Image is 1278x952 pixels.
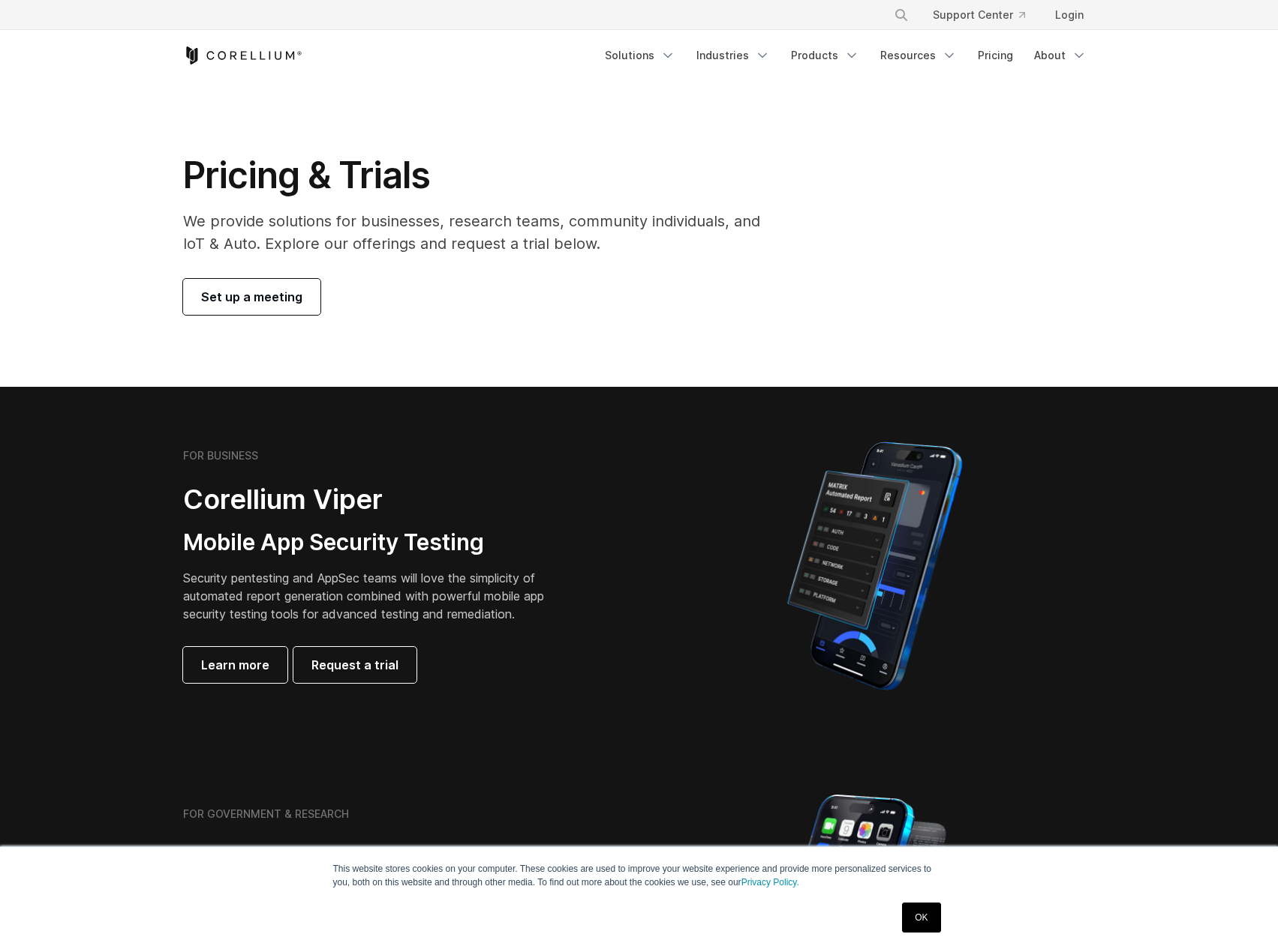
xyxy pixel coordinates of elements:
p: This website stores cookies on your computer. These cookies are used to improve your website expe... [333,862,946,889]
a: Set up a meeting [183,279,320,315]
a: Industries [687,42,779,69]
span: Set up a meeting [201,288,302,306]
a: Corellium Home [183,46,302,64]
p: Security pentesting and AppSec teams will love the simplicity of automated report generation comb... [183,569,567,623]
h2: Corellium Falcon [183,841,603,875]
a: OK [902,903,940,933]
a: Support Center [921,1,1037,28]
button: Search [888,1,915,28]
div: Navigation Menu [876,1,1096,28]
p: We provide solutions for businesses, research teams, community individuals, and IoT & Auto. Explo... [183,210,781,255]
a: Privacy Policy. [741,877,799,888]
a: Login [1043,1,1096,28]
h2: Corellium Viper [183,483,567,516]
span: Learn more [201,656,269,674]
span: Request a trial [311,656,398,674]
div: Navigation Menu [596,42,1096,69]
a: Solutions [596,42,684,69]
a: Pricing [969,42,1022,69]
a: Products [782,42,868,69]
h1: Pricing & Trials [183,153,781,198]
h3: Mobile App Security Testing [183,528,567,557]
img: Corellium MATRIX automated report on iPhone showing app vulnerability test results across securit... [762,435,988,697]
h6: FOR GOVERNMENT & RESEARCH [183,807,349,821]
a: Request a trial [293,647,416,683]
a: Learn more [183,647,287,683]
h6: FOR BUSINESS [183,449,258,463]
a: Resources [871,42,966,69]
a: About [1025,42,1096,69]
